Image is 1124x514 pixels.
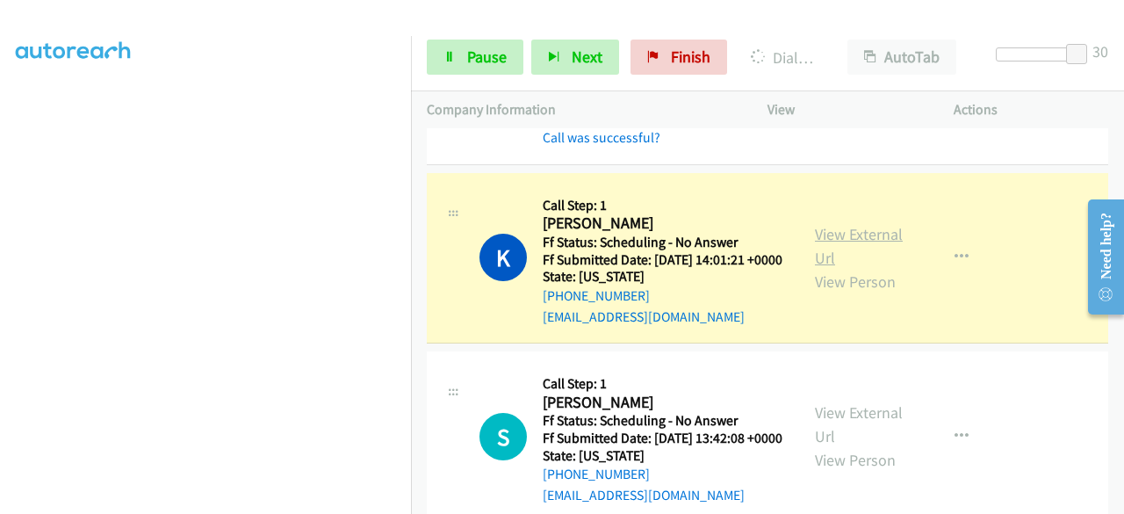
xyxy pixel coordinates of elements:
div: 30 [1092,40,1108,63]
a: [PHONE_NUMBER] [543,287,650,304]
a: View External Url [815,402,903,446]
h5: Ff Submitted Date: [DATE] 13:42:08 +0000 [543,430,782,447]
a: View Person [815,271,896,292]
h2: [PERSON_NAME] [543,214,777,234]
a: View Person [815,450,896,470]
p: Dialing [PERSON_NAME] [751,46,816,69]
span: Pause [467,47,507,67]
p: Company Information [427,99,736,120]
h5: Ff Status: Scheduling - No Answer [543,412,782,430]
p: View [767,99,922,120]
h5: Ff Status: Scheduling - No Answer [543,234,782,251]
a: [PHONE_NUMBER] [543,466,650,482]
h5: State: [US_STATE] [543,447,782,465]
a: Call was successful? [543,129,660,146]
a: [EMAIL_ADDRESS][DOMAIN_NAME] [543,308,745,325]
button: Next [531,40,619,75]
h5: Call Step: 1 [543,197,782,214]
span: Finish [671,47,710,67]
h1: K [479,234,527,281]
iframe: Resource Center [1074,187,1124,327]
span: Next [572,47,602,67]
h5: Call Step: 1 [543,375,782,393]
div: The call is yet to be attempted [479,413,527,460]
a: Finish [630,40,727,75]
h2: [PERSON_NAME] [543,393,777,413]
p: Actions [954,99,1108,120]
h5: State: [US_STATE] [543,268,782,286]
button: AutoTab [847,40,956,75]
h5: Ff Submitted Date: [DATE] 14:01:21 +0000 [543,251,782,269]
a: [EMAIL_ADDRESS][DOMAIN_NAME] [543,487,745,503]
a: View External Url [815,224,903,268]
h1: S [479,413,527,460]
a: Pause [427,40,523,75]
